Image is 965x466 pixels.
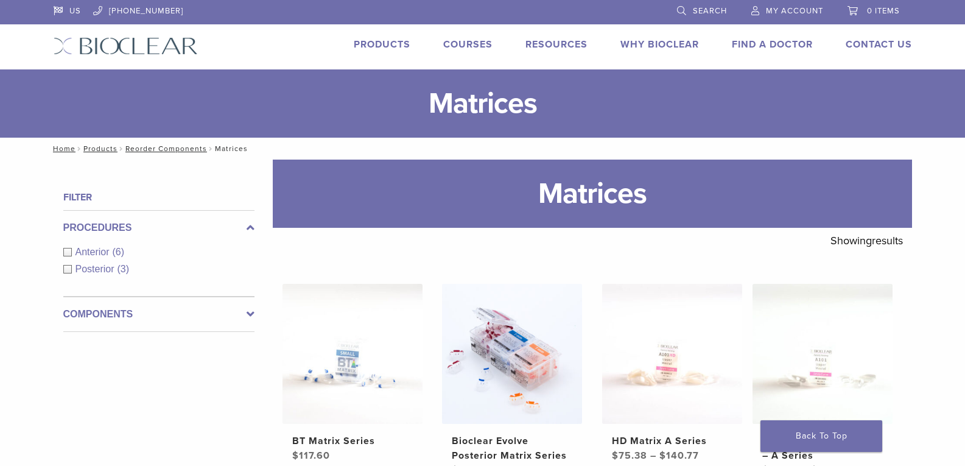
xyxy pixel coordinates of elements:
[760,420,882,452] a: Back To Top
[207,146,215,152] span: /
[693,6,727,16] span: Search
[659,450,666,462] span: $
[282,284,423,424] img: BT Matrix Series
[620,38,699,51] a: Why Bioclear
[612,434,732,448] h2: HD Matrix A Series
[113,247,125,257] span: (6)
[273,160,912,228] h1: Matrices
[75,146,83,152] span: /
[83,144,118,153] a: Products
[732,38,813,51] a: Find A Doctor
[602,284,742,424] img: HD Matrix A Series
[442,284,582,424] img: Bioclear Evolve Posterior Matrix Series
[63,307,254,322] label: Components
[525,38,588,51] a: Resources
[75,247,113,257] span: Anterior
[612,450,619,462] span: $
[118,264,130,274] span: (3)
[63,221,254,235] label: Procedures
[292,450,330,462] bdi: 117.60
[75,264,118,274] span: Posterior
[867,6,900,16] span: 0 items
[354,38,410,51] a: Products
[125,144,207,153] a: Reorder Components
[63,190,254,205] h4: Filter
[753,284,893,424] img: Original Anterior Matrix - A Series
[830,228,903,253] p: Showing results
[118,146,125,152] span: /
[282,284,424,463] a: BT Matrix SeriesBT Matrix Series $117.60
[452,434,572,463] h2: Bioclear Evolve Posterior Matrix Series
[44,138,921,160] nav: Matrices
[650,450,656,462] span: –
[659,450,699,462] bdi: 140.77
[443,38,493,51] a: Courses
[292,434,413,448] h2: BT Matrix Series
[54,37,198,55] img: Bioclear
[49,144,75,153] a: Home
[612,450,647,462] bdi: 75.38
[292,450,299,462] span: $
[846,38,912,51] a: Contact Us
[766,6,823,16] span: My Account
[602,284,743,463] a: HD Matrix A SeriesHD Matrix A Series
